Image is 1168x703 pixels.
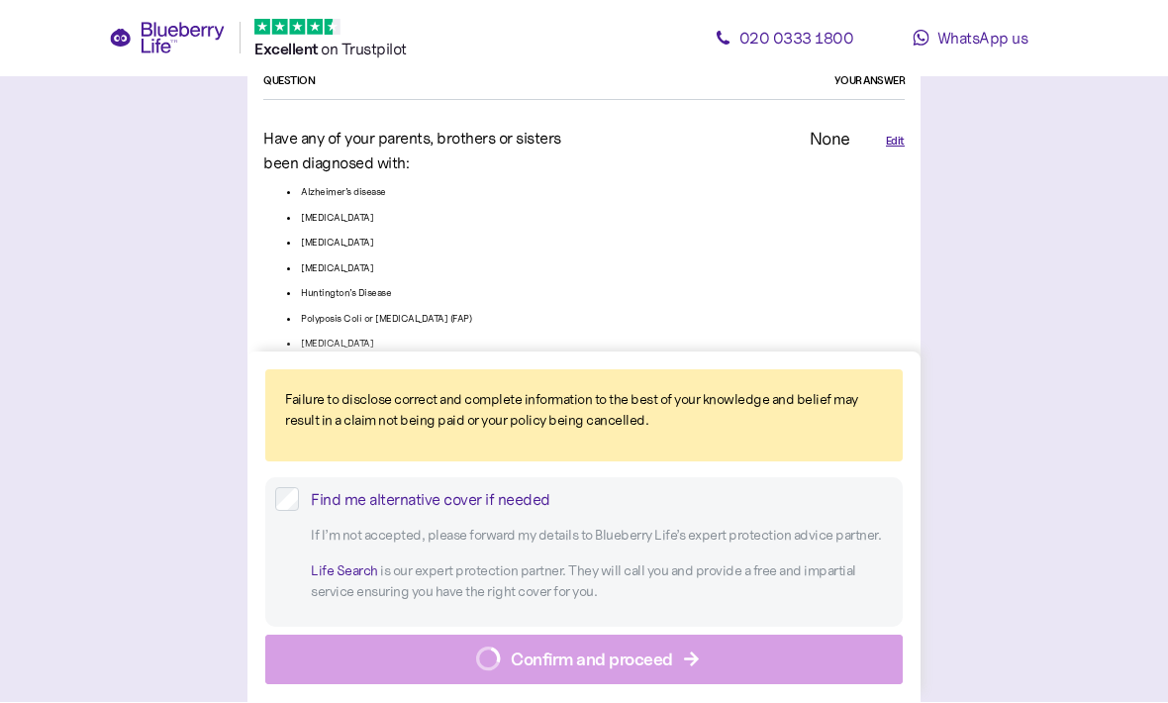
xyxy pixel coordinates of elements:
span: Excellent ️ [254,41,321,59]
div: QUESTION [263,73,315,90]
a: 020 0333 1800 [695,19,873,58]
p: is our expert protection partner. They will call you and provide a free and impartial service ens... [311,561,893,604]
p: If I’m not accepted, please forward my details to Blueberry Life ’s expert protection advice part... [311,526,893,548]
span: 020 0333 1800 [739,29,854,49]
span: WhatsApp us [937,29,1028,49]
span: Alzheimer’s disease [301,185,386,201]
a: WhatsApp us [881,19,1059,58]
button: Edit [886,134,905,151]
span: [MEDICAL_DATA] [301,337,373,352]
span: [MEDICAL_DATA] [301,236,373,251]
div: None [810,127,850,153]
div: Failure to disclose correct and complete information to the best of your knowledge and belief may... [285,390,883,433]
span: Polyposis Coli or [MEDICAL_DATA] (FAP) [301,312,471,328]
span: [MEDICAL_DATA] [301,261,373,277]
span: Huntington’s Disease [301,286,391,302]
a: Life Search [311,562,378,580]
span: on Trustpilot [321,40,407,59]
span: [MEDICAL_DATA] [301,211,373,227]
div: YOUR ANSWER [834,73,906,90]
div: Have any of your parents, brothers or sisters been diagnosed with: [263,127,576,176]
div: Find me alternative cover if needed [311,488,893,513]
